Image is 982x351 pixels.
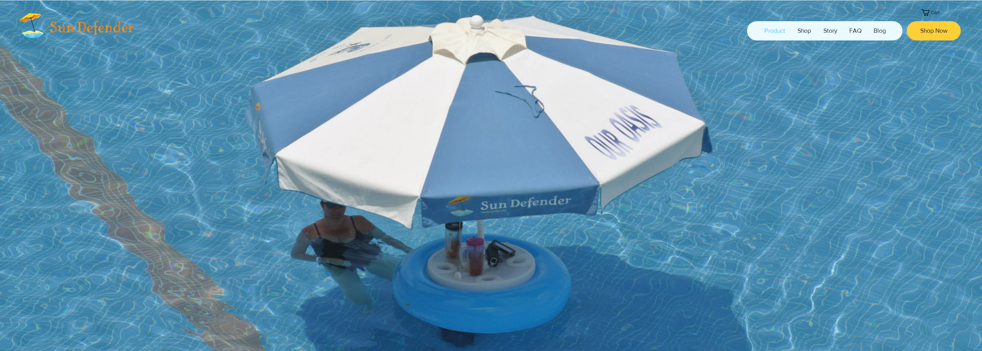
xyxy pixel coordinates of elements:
[870,21,890,40] p: Blog
[843,21,867,40] a: FAQ
[12,9,135,42] img: Sun_Defender.png
[820,21,841,40] p: Story
[867,21,892,40] a: Blog
[791,21,817,40] a: Shop
[845,21,865,40] p: FAQ
[920,27,948,35] span: Shop Now
[761,21,789,40] p: Product
[817,21,843,40] a: Story
[794,21,815,40] p: Shop
[907,21,961,40] a: Shop Now
[747,21,903,40] nav: Site
[921,9,946,16] a: Cart
[758,21,791,40] a: Product
[931,10,940,15] text: Cart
